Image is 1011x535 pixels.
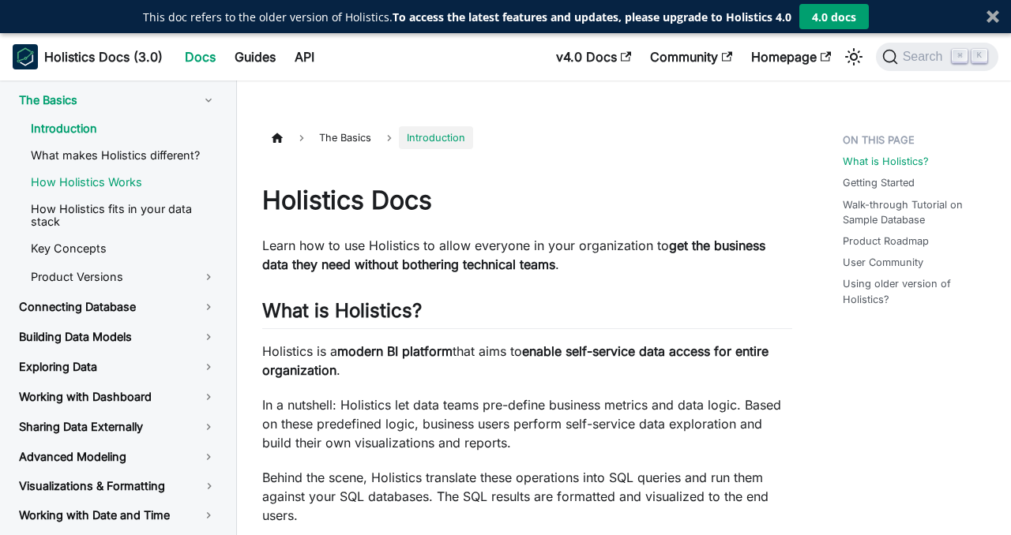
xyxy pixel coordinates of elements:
a: Docs [175,44,225,69]
a: What makes Holistics different? [18,144,229,167]
button: 4.0 docs [799,4,869,29]
strong: modern BI platform [337,343,453,359]
a: Homepage [742,44,840,69]
button: Toggle the collapsible sidebar category 'Visualizations & Formatting' [190,473,229,499]
a: Sharing Data Externally [6,413,229,440]
nav: Breadcrumbs [262,126,792,149]
b: Holistics Docs (3.0) [44,47,163,66]
a: Product Roadmap [843,234,929,249]
a: How Holistics Works [18,170,229,194]
a: v4.0 Docs [547,44,641,69]
a: Working with Dashboard [6,383,229,410]
p: Holistics is a that aims to . [262,342,792,380]
span: Search [898,50,953,64]
a: Home page [262,126,292,149]
a: Community [641,44,742,69]
a: Advanced Modeling [6,443,229,470]
a: What is Holistics? [843,154,929,169]
h1: Holistics Docs [262,185,792,216]
p: This doc refers to the older version of Holistics. [143,9,791,25]
img: Holistics [13,44,38,69]
a: The Basics [6,87,229,114]
a: API [285,44,324,69]
a: Visualizations & Formatting [6,473,190,499]
a: Connecting Database [6,294,229,320]
p: Behind the scene, Holistics translate these operations into SQL queries and run them against your... [262,468,792,525]
button: Switch between dark and light mode (currently light mode) [841,44,866,69]
a: Product Versions [18,264,229,290]
a: Walk-through Tutorial on Sample Database [843,197,992,227]
a: Working with Date and Time [6,502,229,529]
button: Search [876,43,998,71]
a: Using older version of Holistics? [843,276,992,306]
a: How Holistics fits in your data stack [18,197,229,234]
span: The Basics [311,126,379,149]
h2: What is Holistics? [262,299,792,329]
span: Introduction [399,126,473,149]
kbd: ⌘ [952,49,968,63]
div: This doc refers to the older version of Holistics.To access the latest features and updates, plea... [143,9,791,25]
strong: To access the latest features and updates, please upgrade to Holistics 4.0 [393,9,791,24]
a: Guides [225,44,285,69]
a: Exploring Data [6,354,229,380]
a: Introduction [18,117,229,140]
kbd: K [972,49,987,63]
p: Learn how to use Holistics to allow everyone in your organization to . [262,236,792,274]
a: Building Data Models [6,324,229,350]
a: User Community [843,255,923,270]
a: Getting Started [843,175,915,190]
a: Key Concepts [18,237,229,260]
p: In a nutshell: Holistics let data teams pre-define business metrics and data logic. Based on thes... [262,395,792,452]
a: HolisticsHolistics Docs (3.0) [13,44,163,69]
